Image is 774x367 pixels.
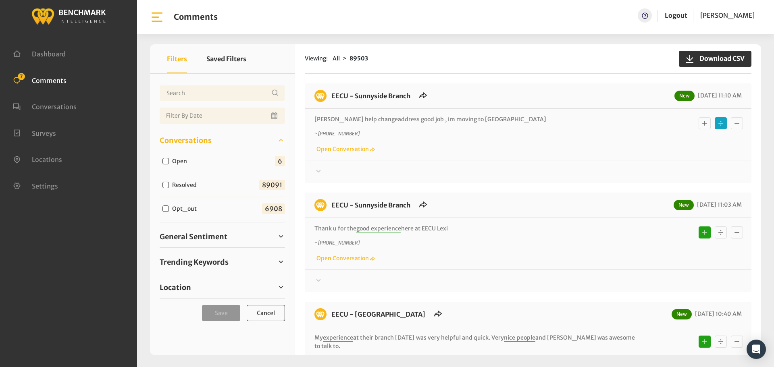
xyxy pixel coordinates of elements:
div: Basic example [697,224,745,241]
span: Comments [32,76,67,84]
span: Download CSV [695,54,745,63]
span: 6908 [262,203,285,214]
a: Dashboard [13,49,66,57]
strong: 89503 [350,55,368,62]
span: 6 [275,156,285,166]
button: Filters [167,44,187,73]
input: Date range input field [160,108,285,124]
input: Open [162,158,169,164]
span: Conversations [160,135,212,146]
span: New [674,91,695,101]
p: address good job , im moving to [GEOGRAPHIC_DATA] [314,115,635,124]
h1: Comments [174,12,218,22]
img: benchmark [314,308,327,320]
button: Cancel [247,305,285,321]
span: Dashboard [32,50,66,58]
a: EECU - [GEOGRAPHIC_DATA] [331,310,425,318]
a: Conversations [160,134,285,146]
span: New [672,309,692,319]
img: bar [150,10,164,24]
span: 7 [18,73,25,80]
input: Resolved [162,182,169,188]
a: EECU - Sunnyside Branch [331,201,410,209]
label: Open [169,157,193,166]
h6: EECU - Sunnyside Branch [327,199,415,211]
span: [PERSON_NAME] [700,11,755,19]
p: My at their branch [DATE] was very helpful and quick. Very and [PERSON_NAME] was awesome to talk to. [314,334,635,350]
img: benchmark [314,90,327,102]
span: Trending Keywords [160,257,229,267]
span: Location [160,282,191,293]
span: Settings [32,182,58,190]
a: Conversations [13,102,77,110]
span: good experience [356,225,401,232]
span: All [333,55,340,62]
a: Trending Keywords [160,256,285,268]
a: EECU - Sunnyside Branch [331,92,410,100]
p: Thank u for the here at EECU Lexi [314,224,635,233]
button: Download CSV [679,51,751,67]
div: Basic example [697,115,745,131]
a: Location [160,281,285,293]
a: Open Conversation [314,255,375,262]
a: General Sentiment [160,230,285,243]
a: Logout [665,11,687,19]
span: Surveys [32,129,56,137]
i: ~ [PHONE_NUMBER] [314,240,360,246]
div: Basic example [697,334,745,350]
span: General Sentiment [160,231,227,242]
label: Opt_out [169,205,203,213]
span: Viewing: [305,54,328,63]
a: Logout [665,8,687,23]
label: Resolved [169,181,203,189]
a: Open Conversation [314,145,375,153]
span: nice people [504,334,535,342]
a: Comments 7 [13,76,67,84]
span: New [674,200,694,210]
a: Locations [13,155,62,163]
a: [PERSON_NAME] [700,8,755,23]
button: Saved Filters [206,44,246,73]
img: benchmark [314,199,327,211]
span: [DATE] 11:10 AM [696,92,742,99]
h6: EECU - Clinton Way [327,308,430,320]
span: [DATE] 10:40 AM [693,310,742,317]
button: Open Calendar [270,108,280,124]
h6: EECU - Sunnyside Branch [327,90,415,102]
span: [PERSON_NAME] help change [314,116,398,123]
img: benchmark [31,6,106,26]
span: Locations [32,156,62,164]
i: ~ [PHONE_NUMBER] [314,131,360,137]
span: experience [323,334,353,342]
span: Conversations [32,103,77,111]
input: Username [160,85,285,101]
input: Opt_out [162,205,169,212]
a: Settings [13,181,58,189]
div: Open Intercom Messenger [747,340,766,359]
span: [DATE] 11:03 AM [695,201,742,208]
span: 89091 [259,180,285,190]
a: Surveys [13,129,56,137]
